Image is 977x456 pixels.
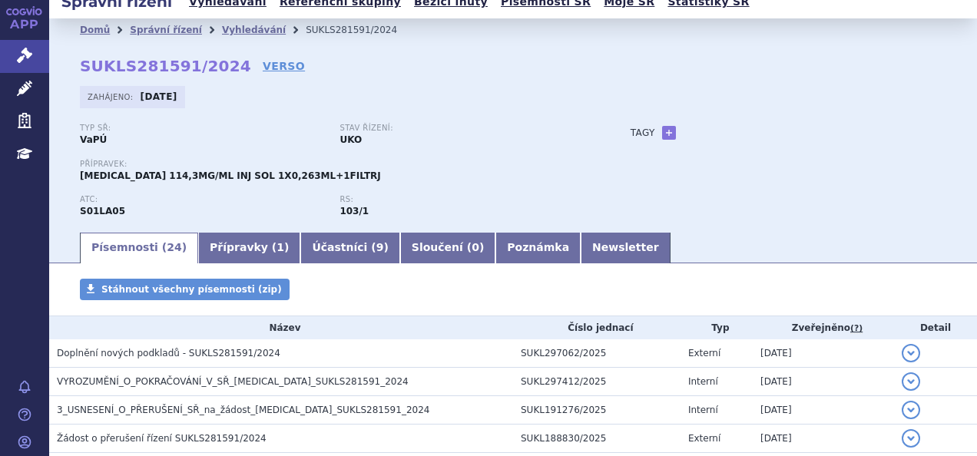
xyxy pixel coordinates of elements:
strong: [DATE] [141,91,177,102]
span: Žádost o přerušení řízení SUKLS281591/2024 [57,433,267,444]
th: Zveřejněno [753,316,894,339]
span: 3_USNESENÍ_O_PŘERUŠENÍ_SŘ_na_žádost_EYLEA_SUKLS281591_2024 [57,405,429,415]
th: Název [49,316,513,339]
button: detail [902,372,920,391]
span: 9 [376,241,384,253]
a: Domů [80,25,110,35]
a: VERSO [263,58,305,74]
td: SUKL188830/2025 [513,425,681,453]
span: Zahájeno: [88,91,136,103]
a: Přípravky (1) [198,233,300,263]
p: RS: [339,195,584,204]
td: SUKL191276/2025 [513,396,681,425]
th: Typ [681,316,753,339]
abbr: (?) [850,323,863,334]
li: SUKLS281591/2024 [306,18,417,41]
strong: SUKLS281591/2024 [80,57,251,75]
span: Doplnění nových podkladů - SUKLS281591/2024 [57,348,280,359]
p: Přípravek: [80,160,600,169]
strong: VaPÚ [80,134,107,145]
span: [MEDICAL_DATA] 114,3MG/ML INJ SOL 1X0,263ML+1FILTRJ [80,170,381,181]
span: 1 [277,241,284,253]
button: detail [902,429,920,448]
span: 24 [167,241,181,253]
a: Poznámka [495,233,581,263]
strong: látky k terapii věkem podmíněné makulární degenerace, lok. [339,206,369,216]
a: + [662,126,676,140]
th: Detail [894,316,977,339]
span: Externí [688,433,720,444]
td: [DATE] [753,339,894,368]
td: [DATE] [753,396,894,425]
p: ATC: [80,195,324,204]
a: Vyhledávání [222,25,286,35]
p: Stav řízení: [339,124,584,133]
button: detail [902,344,920,362]
p: Typ SŘ: [80,124,324,133]
td: [DATE] [753,368,894,396]
td: SUKL297412/2025 [513,368,681,396]
td: [DATE] [753,425,894,453]
th: Číslo jednací [513,316,681,339]
span: Externí [688,348,720,359]
span: Interní [688,376,718,387]
h3: Tagy [631,124,655,142]
button: detail [902,401,920,419]
span: 0 [472,241,479,253]
a: Sloučení (0) [400,233,495,263]
a: Písemnosti (24) [80,233,198,263]
strong: UKO [339,134,362,145]
strong: AFLIBERCEPT [80,206,125,216]
a: Newsletter [581,233,671,263]
td: SUKL297062/2025 [513,339,681,368]
a: Správní řízení [130,25,202,35]
span: VYROZUMĚNÍ_O_POKRAČOVÁNÍ_V_SŘ_EYLEA_SUKLS281591_2024 [57,376,409,387]
a: Účastníci (9) [300,233,399,263]
span: Interní [688,405,718,415]
span: Stáhnout všechny písemnosti (zip) [101,284,282,295]
a: Stáhnout všechny písemnosti (zip) [80,279,290,300]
